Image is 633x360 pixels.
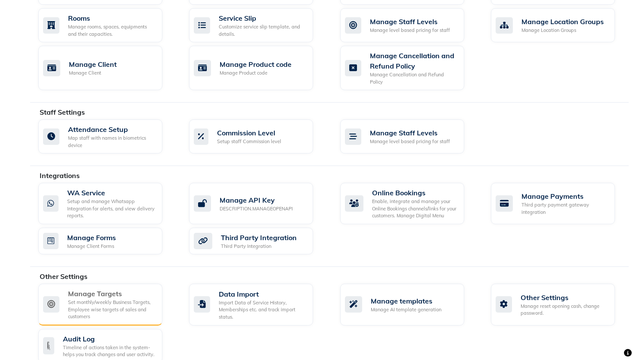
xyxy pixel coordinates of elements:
[371,306,441,313] div: Manage AI template generation
[67,232,116,243] div: Manage Forms
[340,8,478,42] a: Manage Staff LevelsManage level based pricing for staff
[370,128,450,138] div: Manage Staff Levels
[521,303,608,317] div: Manage reset opening cash, change password.
[491,183,629,224] a: Manage PaymentsThird party payment gateway integration
[370,16,450,27] div: Manage Staff Levels
[189,284,327,326] a: Data ImportImport Data of Service History, Memberships etc. and track import status.
[67,243,116,250] div: Manage Client Forms
[63,334,156,344] div: Audit Log
[220,205,293,213] div: DESCRIPTION.MANAGEOPENAPI
[491,284,629,326] a: Other SettingsManage reset opening cash, change password.
[221,232,297,243] div: Third Party Integration
[67,188,155,198] div: WA Service
[521,191,608,201] div: Manage Payments
[521,16,604,27] div: Manage Location Groups
[370,71,457,85] div: Manage Cancellation and Refund Policy
[371,296,441,306] div: Manage templates
[189,46,327,90] a: Manage Product codeManage Product code
[521,27,604,34] div: Manage Location Groups
[69,69,117,77] div: Manage Client
[220,195,293,205] div: Manage API Key
[217,128,281,138] div: Commission Level
[220,59,292,69] div: Manage Product code
[68,299,155,320] div: Set monthly/weekly Business Targets, Employee wise targets of sales and customers
[189,119,327,153] a: Commission LevelSetup staff Commission level
[38,183,176,224] a: WA ServiceSetup and manage Whatsapp Integration for alerts, and view delivery reports.
[189,183,327,224] a: Manage API KeyDESCRIPTION.MANAGEOPENAPI
[340,46,478,90] a: Manage Cancellation and Refund PolicyManage Cancellation and Refund Policy
[38,284,176,326] a: Manage TargetsSet monthly/weekly Business Targets, Employee wise targets of sales and customers
[69,59,117,69] div: Manage Client
[68,135,155,149] div: Map staff with names in biometrics device
[189,228,327,255] a: Third Party IntegrationThird Party Integration
[217,138,281,145] div: Setup staff Commission level
[219,13,306,23] div: Service Slip
[219,23,306,38] div: Customize service slip template, and details.
[63,344,156,358] div: Timeline of actions taken in the system- helps you track changes and user activity.
[67,198,155,219] div: Setup and manage Whatsapp Integration for alerts, and view delivery reports.
[68,13,155,23] div: Rooms
[491,8,629,42] a: Manage Location GroupsManage Location Groups
[370,138,450,145] div: Manage level based pricing for staff
[43,337,54,354] img: check-list.png
[340,119,478,153] a: Manage Staff LevelsManage level based pricing for staff
[521,201,608,216] div: Third party payment gateway integration
[370,50,457,71] div: Manage Cancellation and Refund Policy
[68,288,155,299] div: Manage Targets
[220,69,292,77] div: Manage Product code
[521,292,608,303] div: Other Settings
[68,23,155,38] div: Manage rooms, spaces, equipments and their capacities.
[370,27,450,34] div: Manage level based pricing for staff
[340,284,478,326] a: Manage templatesManage AI template generation
[189,8,327,42] a: Service SlipCustomize service slip template, and details.
[221,243,297,250] div: Third Party Integration
[38,46,176,90] a: Manage ClientManage Client
[38,119,176,153] a: Attendance SetupMap staff with names in biometrics device
[340,183,478,224] a: Online BookingsEnable, integrate and manage your Online Bookings channels/links for your customer...
[219,299,306,321] div: Import Data of Service History, Memberships etc. and track import status.
[38,8,176,42] a: RoomsManage rooms, spaces, equipments and their capacities.
[68,124,155,135] div: Attendance Setup
[372,188,457,198] div: Online Bookings
[38,228,176,255] a: Manage FormsManage Client Forms
[372,198,457,219] div: Enable, integrate and manage your Online Bookings channels/links for your customers. Manage Digit...
[219,289,306,299] div: Data Import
